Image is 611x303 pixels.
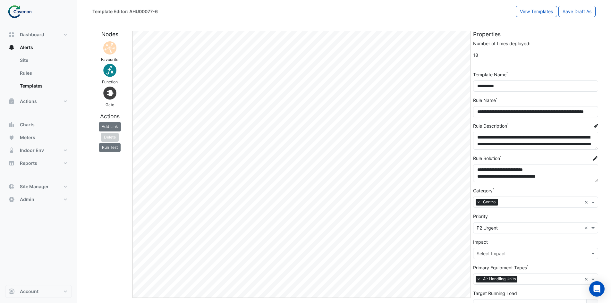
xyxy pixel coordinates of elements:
[473,264,527,271] label: Primary Equipment Types
[589,281,605,297] div: Open Intercom Messenger
[92,8,158,15] div: Template Editor: AHU00077-6
[20,288,38,295] span: Account
[20,183,49,190] span: Site Manager
[584,276,590,282] span: Clear
[15,67,72,80] a: Rules
[481,276,517,282] span: Air Handling Units
[5,118,72,131] button: Charts
[8,183,15,190] app-icon: Site Manager
[20,98,37,105] span: Actions
[473,187,493,194] label: Category
[5,144,72,157] button: Indoor Env
[473,155,500,162] label: Rule Solution
[101,57,118,62] small: Favourite
[102,80,118,84] small: Function
[584,224,590,231] span: Clear
[476,199,481,205] span: ×
[20,196,34,203] span: Admin
[5,180,72,193] button: Site Manager
[20,122,35,128] span: Charts
[473,239,488,245] label: Impact
[473,290,517,297] label: Target Running Load
[20,134,35,141] span: Meters
[102,63,118,78] img: Function
[584,199,590,206] span: Clear
[516,6,557,17] button: View Templates
[8,98,15,105] app-icon: Actions
[102,85,118,101] img: Gate
[5,28,72,41] button: Dashboard
[8,160,15,166] app-icon: Reports
[473,122,507,129] label: Rule Description
[20,31,44,38] span: Dashboard
[8,122,15,128] app-icon: Charts
[20,160,37,166] span: Reports
[15,80,72,92] a: Templates
[5,285,72,298] button: Account
[99,143,121,152] button: Run Test
[473,71,506,78] label: Template Name
[473,40,530,47] label: Number of times deployed:
[20,147,44,154] span: Indoor Env
[15,54,72,67] a: Site
[5,193,72,206] button: Admin
[481,199,498,205] span: Control
[90,113,130,120] h5: Actions
[8,5,37,18] img: Company Logo
[5,157,72,170] button: Reports
[8,147,15,154] app-icon: Indoor Env
[558,6,596,17] button: Save Draft As
[5,131,72,144] button: Meters
[90,31,130,38] h5: Nodes
[8,196,15,203] app-icon: Admin
[8,134,15,141] app-icon: Meters
[8,31,15,38] app-icon: Dashboard
[473,31,598,38] h5: Properties
[8,44,15,51] app-icon: Alerts
[473,49,598,61] span: 18
[5,54,72,95] div: Alerts
[5,95,72,108] button: Actions
[99,122,121,131] button: Add Link
[20,44,33,51] span: Alerts
[473,213,488,220] label: Priority
[5,41,72,54] button: Alerts
[106,102,114,107] small: Gate
[473,97,496,104] label: Rule Name
[476,276,481,282] span: ×
[102,40,118,56] img: Cannot add sensor nodes as the template has been deployed 18 times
